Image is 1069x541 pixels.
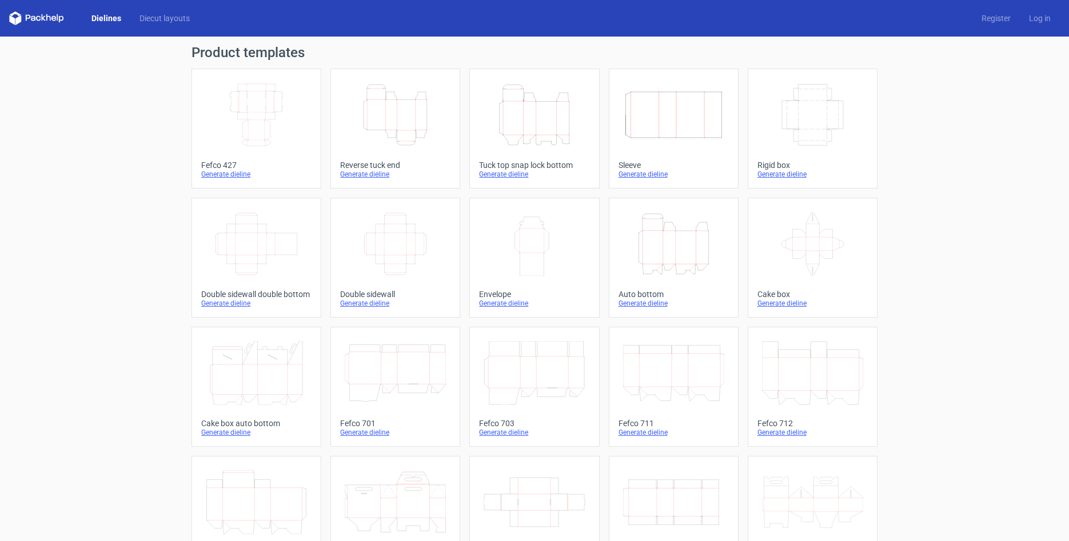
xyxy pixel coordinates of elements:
div: Fefco 427 [201,161,312,170]
a: SleeveGenerate dieline [609,69,739,189]
a: Tuck top snap lock bottomGenerate dieline [469,69,599,189]
div: Double sidewall [340,290,450,299]
div: Generate dieline [201,299,312,308]
div: Fefco 701 [340,419,450,428]
a: Reverse tuck endGenerate dieline [330,69,460,189]
a: Fefco 701Generate dieline [330,327,460,447]
a: Fefco 703Generate dieline [469,327,599,447]
div: Generate dieline [619,170,729,179]
a: Double sidewallGenerate dieline [330,198,460,318]
div: Generate dieline [757,428,868,437]
div: Generate dieline [340,170,450,179]
div: Auto bottom [619,290,729,299]
div: Fefco 711 [619,419,729,428]
a: Log in [1020,13,1060,24]
div: Double sidewall double bottom [201,290,312,299]
a: Rigid boxGenerate dieline [748,69,877,189]
div: Fefco 703 [479,419,589,428]
div: Generate dieline [619,299,729,308]
a: Double sidewall double bottomGenerate dieline [192,198,321,318]
div: Sleeve [619,161,729,170]
div: Generate dieline [479,299,589,308]
a: Cake boxGenerate dieline [748,198,877,318]
div: Generate dieline [479,170,589,179]
div: Generate dieline [201,428,312,437]
a: Fefco 712Generate dieline [748,327,877,447]
a: Fefco 427Generate dieline [192,69,321,189]
a: Cake box auto bottomGenerate dieline [192,327,321,447]
a: Diecut layouts [130,13,199,24]
h1: Product templates [192,46,877,59]
div: Cake box auto bottom [201,419,312,428]
div: Generate dieline [479,428,589,437]
a: EnvelopeGenerate dieline [469,198,599,318]
a: Auto bottomGenerate dieline [609,198,739,318]
div: Envelope [479,290,589,299]
a: Fefco 711Generate dieline [609,327,739,447]
div: Generate dieline [757,299,868,308]
div: Rigid box [757,161,868,170]
a: Dielines [82,13,130,24]
div: Tuck top snap lock bottom [479,161,589,170]
div: Generate dieline [340,428,450,437]
div: Cake box [757,290,868,299]
div: Reverse tuck end [340,161,450,170]
div: Fefco 712 [757,419,868,428]
div: Generate dieline [201,170,312,179]
div: Generate dieline [340,299,450,308]
a: Register [972,13,1020,24]
div: Generate dieline [619,428,729,437]
div: Generate dieline [757,170,868,179]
